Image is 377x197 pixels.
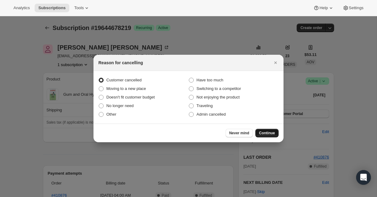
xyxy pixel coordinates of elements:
[196,95,240,99] span: Not enjoying the product
[196,78,223,82] span: Have too much
[106,78,142,82] span: Customer cancelled
[229,131,249,136] span: Never mind
[106,86,146,91] span: Moving to a new place
[196,112,226,117] span: Admin cancelled
[356,170,371,185] div: Open Intercom Messenger
[106,103,134,108] span: No longer need
[255,129,279,137] button: Continue
[310,4,337,12] button: Help
[70,4,93,12] button: Tools
[259,131,275,136] span: Continue
[196,103,213,108] span: Traveling
[196,86,241,91] span: Switching to a competitor
[319,6,328,10] span: Help
[35,4,69,12] button: Subscriptions
[339,4,367,12] button: Settings
[106,112,116,117] span: Other
[106,95,155,99] span: Doesn't fit customer budget
[98,60,143,66] h2: Reason for cancelling
[38,6,66,10] span: Subscriptions
[226,129,253,137] button: Never mind
[10,4,33,12] button: Analytics
[13,6,30,10] span: Analytics
[271,58,280,67] button: Close
[349,6,364,10] span: Settings
[74,6,84,10] span: Tools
